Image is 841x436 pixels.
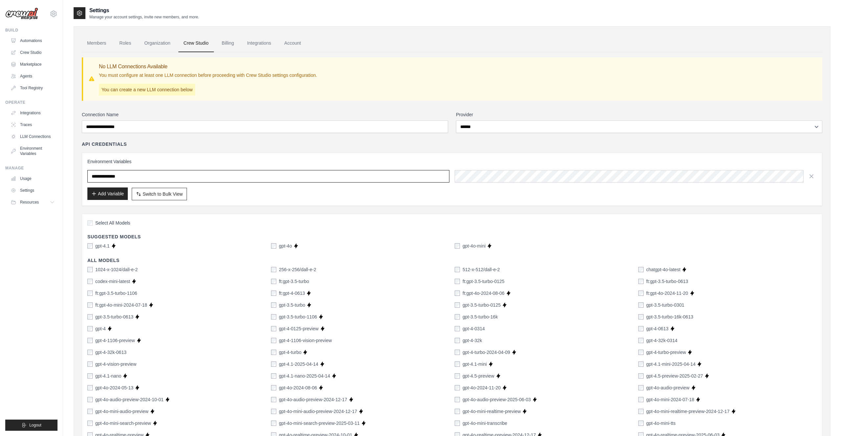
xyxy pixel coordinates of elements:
[646,278,688,285] label: ft:gpt-3.5-turbo-0613
[463,314,498,320] label: gpt-3.5-turbo-16k
[87,385,93,390] input: gpt-4o-2024-05-13
[638,373,644,379] input: gpt-4.5-preview-2025-02-27
[271,302,276,308] input: gpt-3.5-turbo
[5,165,57,171] div: Manage
[646,325,669,332] label: gpt-4-0613
[95,290,137,296] label: ft:gpt-3.5-turbo-1106
[646,314,693,320] label: gpt-3.5-turbo-16k-0613
[638,421,644,426] input: gpt-4o-mini-tts
[139,34,175,52] a: Organization
[463,266,500,273] label: 512-x-512/dall-e-2
[87,314,93,319] input: gpt-3.5-turbo-0613
[5,100,57,105] div: Operate
[95,278,130,285] label: codex-mini-latest
[87,257,817,264] h4: All Models
[87,158,817,165] h3: Environment Variables
[8,108,57,118] a: Integrations
[87,220,93,226] input: Select All Models
[271,373,276,379] input: gpt-4.1-nano-2025-04-14
[87,409,93,414] input: gpt-4o-mini-audio-preview
[87,279,93,284] input: codex-mini-latest
[87,326,93,331] input: gpt-4
[29,423,41,428] span: Logout
[271,279,276,284] input: ft:gpt-3.5-turbo
[271,326,276,331] input: gpt-4-0125-preview
[808,404,841,436] div: Chat Widget
[271,291,276,296] input: ft:gpt-4-0613
[463,396,531,403] label: gpt-4o-audio-preview-2025-06-03
[95,302,147,308] label: ft:gpt-4o-mini-2024-07-18
[646,266,680,273] label: chatgpt-4o-latest
[95,349,126,356] label: gpt-4-32k-0613
[646,290,688,296] label: ft:gpt-4o-2024-11-20
[279,243,292,249] label: gpt-4o
[8,47,57,58] a: Crew Studio
[271,267,276,272] input: 256-x-256/dall-e-2
[95,361,136,367] label: gpt-4-vision-preview
[95,373,121,379] label: gpt-4.1-nano
[87,421,93,426] input: gpt-4o-mini-search-preview
[279,384,317,391] label: gpt-4o-2024-08-06
[8,71,57,81] a: Agents
[87,267,93,272] input: 1024-x-1024/dall-e-2
[638,361,644,367] input: gpt-4.1-mini-2025-04-14
[271,350,276,355] input: gpt-4-turbo
[95,325,106,332] label: gpt-4
[279,325,319,332] label: gpt-4-0125-preview
[463,325,485,332] label: gpt-4-0314
[95,384,133,391] label: gpt-4o-2024-05-13
[638,291,644,296] input: ft:gpt-4o-2024-11-20
[271,314,276,319] input: gpt-3.5-turbo-1106
[279,361,318,367] label: gpt-4.1-2025-04-14
[271,421,276,426] input: gpt-4o-mini-search-preview-2025-03-11
[455,421,460,426] input: gpt-4o-mini-transcribe
[279,408,357,415] label: gpt-4o-mini-audio-preview-2024-12-17
[646,396,694,403] label: gpt-4o-mini-2024-07-18
[638,302,644,308] input: gpt-3.5-turbo-0301
[638,385,644,390] input: gpt-4o-audio-preview
[279,266,316,273] label: 256-x-256/dall-e-2
[95,266,138,273] label: 1024-x-1024/dall-e-2
[87,187,128,200] button: Add Variable
[463,290,505,296] label: ft:gpt-4o-2024-08-06
[455,361,460,367] input: gpt-4.1-mini
[463,408,521,415] label: gpt-4o-mini-realtime-preview
[242,34,276,52] a: Integrations
[463,337,482,344] label: gpt-4-32k
[455,267,460,272] input: 512-x-512/dall-e-2
[638,314,644,319] input: gpt-3.5-turbo-16k-0613
[279,290,305,296] label: ft:gpt-4-0613
[279,396,347,403] label: gpt-4o-audio-preview-2024-12-17
[638,350,644,355] input: gpt-4-turbo-preview
[87,350,93,355] input: gpt-4-32k-0613
[8,59,57,70] a: Marketplace
[95,314,133,320] label: gpt-3.5-turbo-0613
[271,397,276,402] input: gpt-4o-audio-preview-2024-12-17
[279,420,360,426] label: gpt-4o-mini-search-preview-2025-03-11
[95,420,151,426] label: gpt-4o-mini-search-preview
[463,349,510,356] label: gpt-4-turbo-2024-04-09
[99,72,317,78] p: You must configure at least one LLM connection before proceeding with Crew Studio settings config...
[271,338,276,343] input: gpt-4-1106-vision-preview
[87,361,93,367] input: gpt-4-vision-preview
[638,397,644,402] input: gpt-4o-mini-2024-07-18
[216,34,239,52] a: Billing
[279,373,330,379] label: gpt-4.1-nano-2025-04-14
[95,220,130,226] span: Select All Models
[638,267,644,272] input: chatgpt-4o-latest
[178,34,214,52] a: Crew Studio
[87,373,93,379] input: gpt-4.1-nano
[646,302,684,308] label: gpt-3.5-turbo-0301
[8,185,57,196] a: Settings
[95,243,110,249] label: gpt-4.1
[89,14,199,20] p: Manage your account settings, invite new members, and more.
[279,314,317,320] label: gpt-3.5-turbo-1106
[87,302,93,308] input: ft:gpt-4o-mini-2024-07-18
[279,337,332,344] label: gpt-4-1106-vision-preview
[8,131,57,142] a: LLM Connections
[87,291,93,296] input: ft:gpt-3.5-turbo-1106
[646,337,677,344] label: gpt-4-32k-0314
[87,233,817,240] h4: Suggested Models
[638,338,644,343] input: gpt-4-32k-0314
[463,420,507,426] label: gpt-4o-mini-transcribe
